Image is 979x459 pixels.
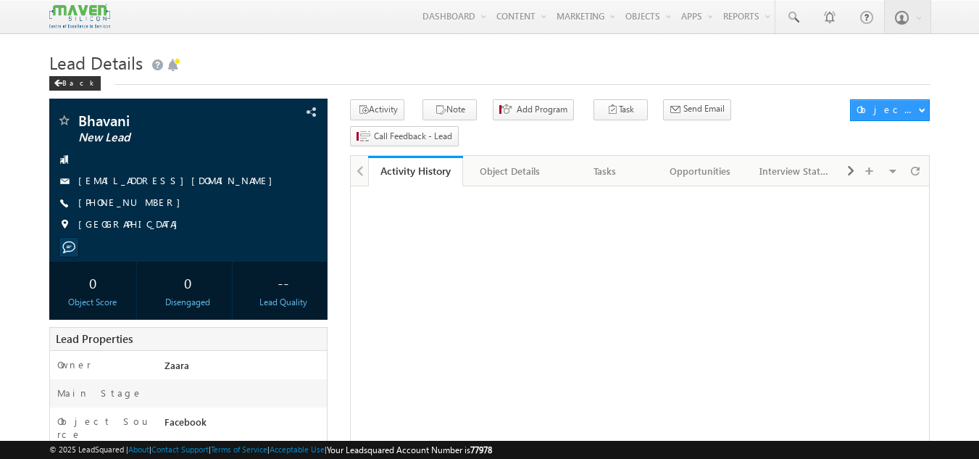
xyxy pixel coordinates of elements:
a: Terms of Service [211,444,267,454]
div: Activity History [379,164,452,178]
div: Back [49,76,101,91]
div: Interview Status [759,162,830,180]
button: Note [422,99,477,120]
div: 0 [148,269,228,296]
span: Zaara [164,359,189,371]
img: Custom Logo [49,4,110,29]
a: Opportunities [653,156,748,186]
a: Interview Status [748,156,843,186]
button: Call Feedback - Lead [350,126,459,147]
button: Send Email [663,99,731,120]
span: Send Email [683,102,725,115]
button: Activity [350,99,404,120]
div: Opportunities [665,162,735,180]
a: Back [49,75,108,88]
div: Disengaged [148,296,228,309]
div: Tasks [570,162,640,180]
label: Object Source [57,415,151,441]
span: [GEOGRAPHIC_DATA] [78,218,185,232]
span: Call Feedback - Lead [374,130,452,143]
span: © 2025 LeadSquared | | | | | [49,443,492,457]
a: [EMAIL_ADDRESS][DOMAIN_NAME] [78,174,280,186]
span: Your Leadsquared Account Number is [327,444,492,455]
div: Object Actions [857,103,918,116]
div: Lead Quality [243,296,323,309]
div: Facebook [161,415,328,435]
span: Lead Properties [56,331,133,346]
span: 77978 [470,444,492,455]
button: Add Program [493,99,574,120]
div: Object Details [475,162,545,180]
a: Contact Support [151,444,209,454]
span: Bhavani [78,113,250,128]
a: Tasks [558,156,653,186]
div: 0 [53,269,133,296]
a: Activity History [368,156,463,186]
a: Object Details [463,156,558,186]
div: Object Score [53,296,133,309]
span: Add Program [517,103,567,116]
a: About [128,444,149,454]
label: Owner [57,358,91,371]
a: Acceptable Use [270,444,325,454]
button: Object Actions [850,99,930,121]
span: New Lead [78,131,250,145]
label: Main Stage [57,386,143,400]
button: Task [593,99,648,120]
div: -- [243,269,323,296]
span: Lead Details [49,51,143,74]
span: [PHONE_NUMBER] [78,196,188,210]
